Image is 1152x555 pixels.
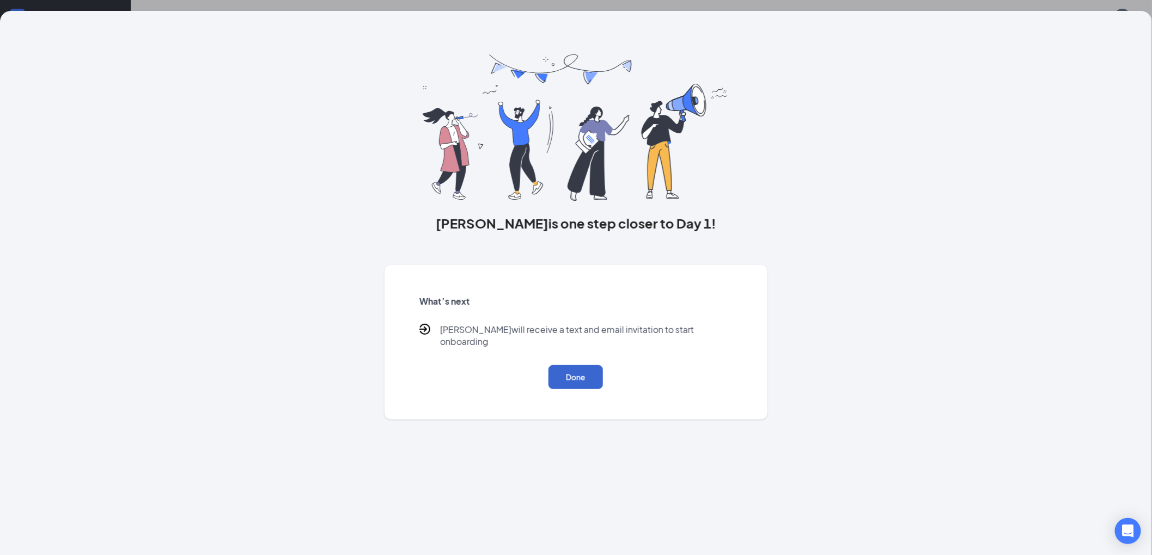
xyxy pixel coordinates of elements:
h5: What’s next [419,295,733,307]
button: Done [548,365,603,389]
h3: [PERSON_NAME] is one step closer to Day 1! [385,214,768,232]
div: Open Intercom Messenger [1115,518,1141,544]
p: [PERSON_NAME] will receive a text and email invitation to start onboarding [440,324,733,348]
img: you are all set [423,54,729,201]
